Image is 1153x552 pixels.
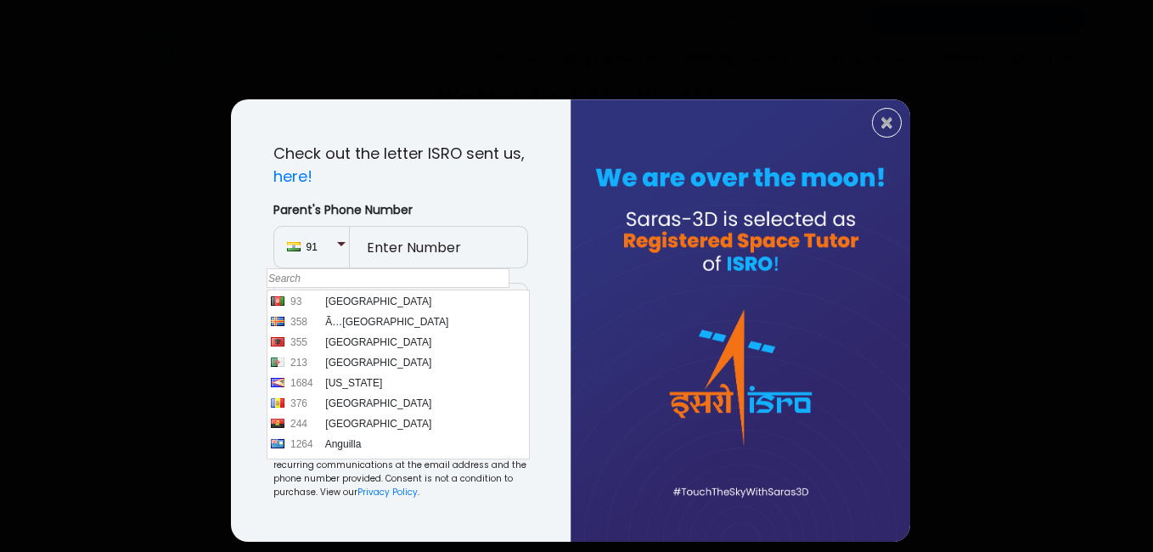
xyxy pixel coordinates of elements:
[268,414,528,434] li: [GEOGRAPHIC_DATA]
[290,314,323,330] span: 358
[290,416,323,431] span: 244
[273,166,312,187] a: here!
[350,226,528,268] input: Enter Number
[273,445,528,499] small: * New users only. By signing up, I agree to receive recurring communications at the email address...
[273,201,528,219] label: Parent's Phone Number
[268,373,528,393] li: [US_STATE]
[268,312,528,332] li: Ã…[GEOGRAPHIC_DATA]
[872,108,902,138] button: Close
[268,434,528,454] li: Anguilla
[268,291,528,312] li: [GEOGRAPHIC_DATA]
[290,294,323,309] span: 93
[290,335,323,350] span: 355
[267,268,509,288] input: Search
[268,332,528,352] li: [GEOGRAPHIC_DATA]
[290,375,323,391] span: 1684
[880,112,894,134] span: ×
[268,352,528,373] li: [GEOGRAPHIC_DATA]
[307,239,336,255] span: 91
[268,393,528,414] li: [GEOGRAPHIC_DATA]
[290,355,323,370] span: 213
[268,454,528,475] li: [GEOGRAPHIC_DATA]
[290,396,323,411] span: 376
[273,142,528,188] p: Check out the letter ISRO sent us,
[357,486,418,498] a: Privacy Policy
[290,457,323,472] span: 1268
[290,437,323,452] span: 1264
